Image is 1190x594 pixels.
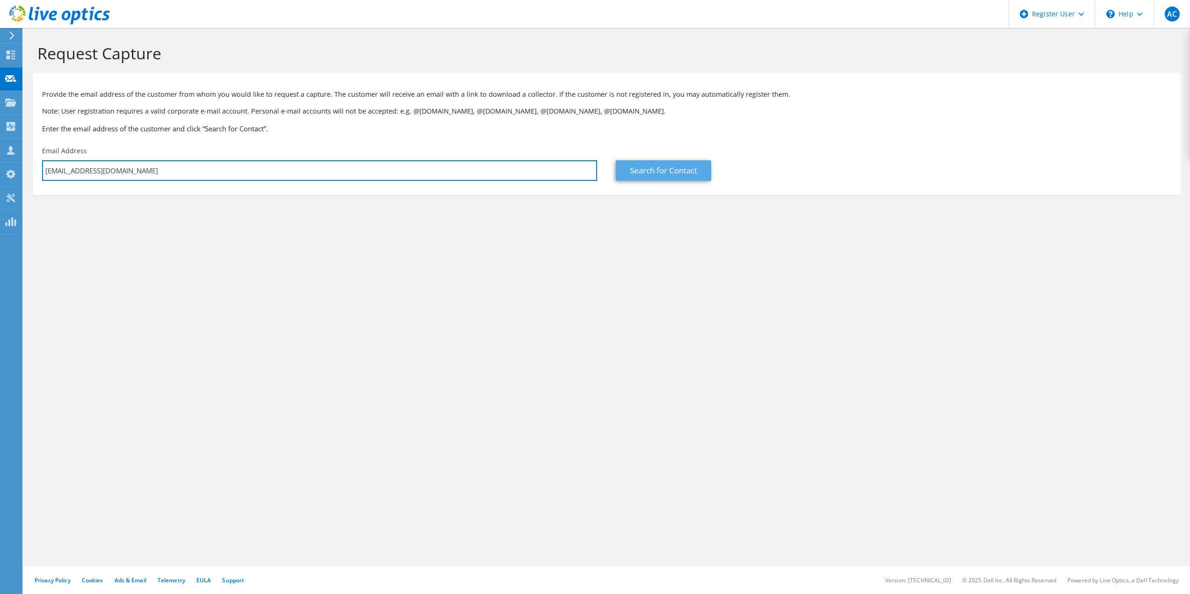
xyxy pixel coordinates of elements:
[1165,7,1180,21] span: AC
[222,576,244,584] a: Support
[42,146,87,156] label: Email Address
[115,576,146,584] a: Ads & Email
[35,576,71,584] a: Privacy Policy
[1106,10,1115,18] svg: \n
[196,576,211,584] a: EULA
[37,43,1171,63] h1: Request Capture
[42,106,1171,116] p: Note: User registration requires a valid corporate e-mail account. Personal e-mail accounts will ...
[962,576,1056,584] li: © 2025 Dell Inc. All Rights Reserved
[158,576,185,584] a: Telemetry
[42,123,1171,134] h3: Enter the email address of the customer and click “Search for Contact”.
[42,89,1171,100] p: Provide the email address of the customer from whom you would like to request a capture. The cust...
[82,576,103,584] a: Cookies
[616,160,711,181] a: Search for Contact
[885,576,951,584] li: Version: [TECHNICAL_ID]
[1067,576,1179,584] li: Powered by Live Optics, a Dell Technology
